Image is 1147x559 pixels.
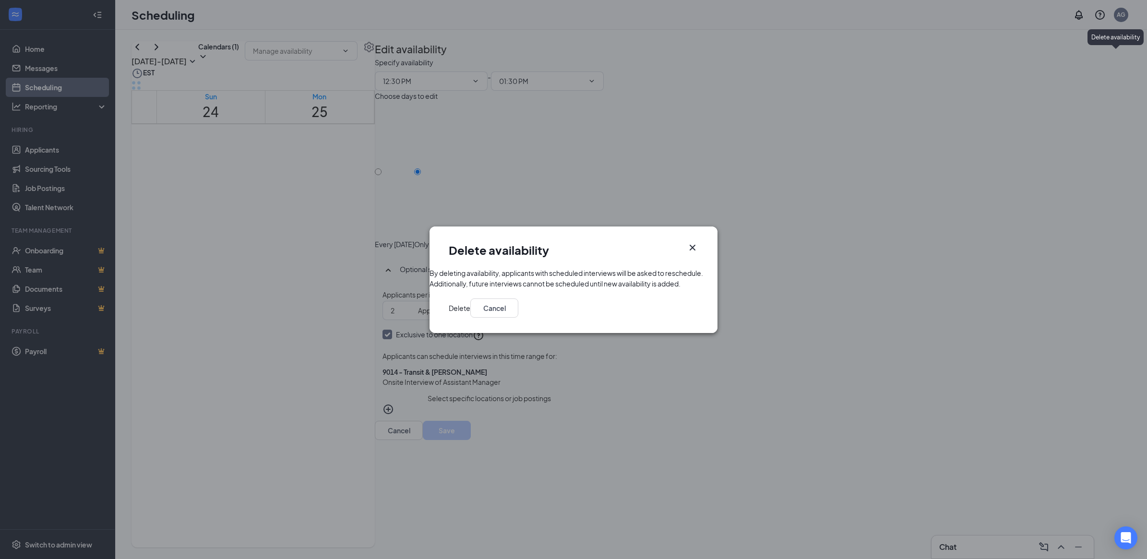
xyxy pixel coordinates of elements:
[1114,526,1137,549] div: Open Intercom Messenger
[1087,29,1144,45] div: Delete availability
[449,242,549,258] h1: Delete availability
[449,298,470,318] button: Delete
[687,242,698,253] svg: Cross
[687,242,698,253] button: Close
[470,298,518,318] button: Cancel
[430,268,717,289] div: By deleting availability, applicants with scheduled interviews will be asked to reschedule. Addit...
